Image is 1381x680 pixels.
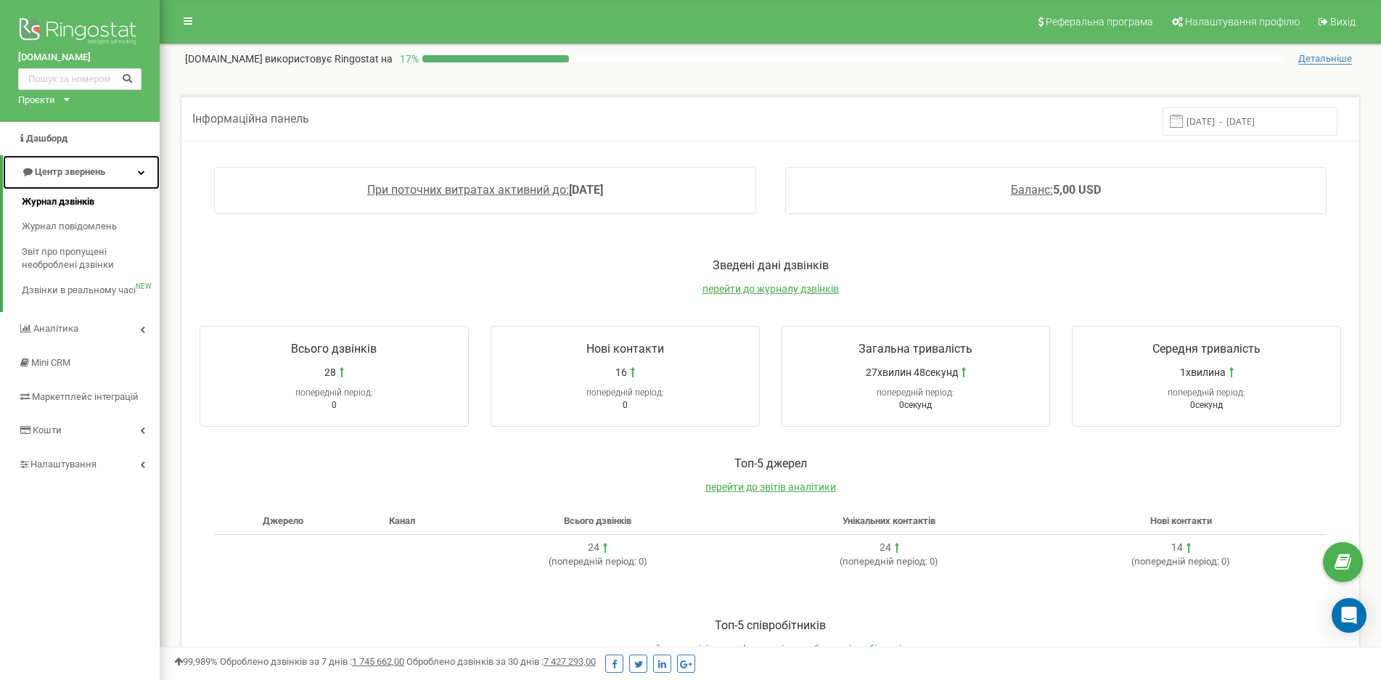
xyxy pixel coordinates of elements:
span: Журнал повідомлень [22,220,117,234]
a: Журнал повідомлень [22,214,160,239]
span: Mini CRM [31,357,70,368]
span: 0 [332,400,337,410]
span: Дашборд [26,133,67,144]
span: 16 [615,365,627,380]
span: Дзвінки в реальному часі [22,284,136,298]
span: Загальна тривалість [858,342,972,356]
a: Дзвінки в реальному часіNEW [22,278,160,303]
span: Інформаційна панель [192,112,309,126]
a: перейти до звітів про ефективність роботи співробітників [634,643,907,655]
a: [DOMAIN_NAME] [18,51,142,65]
span: 28 [324,365,336,380]
div: 14 [1171,541,1183,555]
span: Джерело [263,515,303,526]
a: Звіт про пропущені необроблені дзвінки [22,239,160,278]
u: 7 427 293,00 [544,656,596,667]
a: перейти до журналу дзвінків [702,283,839,295]
span: попередній період: [295,388,373,398]
span: Toп-5 джерел [734,456,807,470]
span: 0секунд [899,400,932,410]
img: Ringostat logo [18,15,142,51]
span: Аналiтика [33,323,78,334]
span: Toп-5 співробітників [715,618,826,632]
span: При поточних витратах активний до: [367,183,569,197]
span: Налаштування профілю [1185,16,1300,28]
span: ( 0 ) [1131,556,1230,567]
u: 1 745 662,00 [352,656,404,667]
p: 17 % [393,52,422,66]
span: Унікальних контактів [843,515,935,526]
span: Оброблено дзвінків за 30 днів : [406,656,596,667]
span: 0 [623,400,628,410]
span: 0секунд [1190,400,1223,410]
span: Всього дзвінків [564,515,631,526]
span: попередній період: [877,388,954,398]
span: Оброблено дзвінків за 7 днів : [220,656,404,667]
span: Баланс: [1011,183,1053,197]
span: використовує Ringostat на [265,53,393,65]
a: При поточних витратах активний до:[DATE] [367,183,603,197]
span: попередній період: [1168,388,1245,398]
a: Центр звернень [3,155,160,189]
a: перейти до звітів аналітики [705,481,836,493]
span: попередній період: [1134,556,1219,567]
span: попередній період: [586,388,664,398]
span: Детальніше [1298,53,1352,65]
a: Баланс:5,00 USD [1011,183,1101,197]
div: 24 [588,541,599,555]
div: Open Intercom Messenger [1332,598,1366,633]
span: Нові контакти [586,342,664,356]
span: Реферальна програма [1046,16,1153,28]
span: 27хвилин 48секунд [866,365,958,380]
span: Центр звернень [35,166,105,177]
div: 24 [880,541,891,555]
p: [DOMAIN_NAME] [185,52,393,66]
span: Зведені дані дзвінків [713,258,829,272]
span: Кошти [33,425,62,435]
span: Середня тривалість [1152,342,1261,356]
input: Пошук за номером [18,68,142,90]
span: Всього дзвінків [291,342,377,356]
span: Маркетплейс інтеграцій [32,391,139,402]
span: ( 0 ) [549,556,647,567]
span: попередній період: [843,556,927,567]
span: попередній період: [552,556,636,567]
a: Журнал дзвінків [22,189,160,215]
span: Звіт про пропущені необроблені дзвінки [22,245,152,272]
span: Нові контакти [1150,515,1212,526]
span: ( 0 ) [840,556,938,567]
span: Вихід [1330,16,1356,28]
span: Журнал дзвінків [22,195,94,209]
div: Проєкти [18,94,55,107]
span: Налаштування [30,459,97,470]
span: 1хвилина [1180,365,1226,380]
span: Канал [389,515,415,526]
span: 99,989% [174,656,218,667]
